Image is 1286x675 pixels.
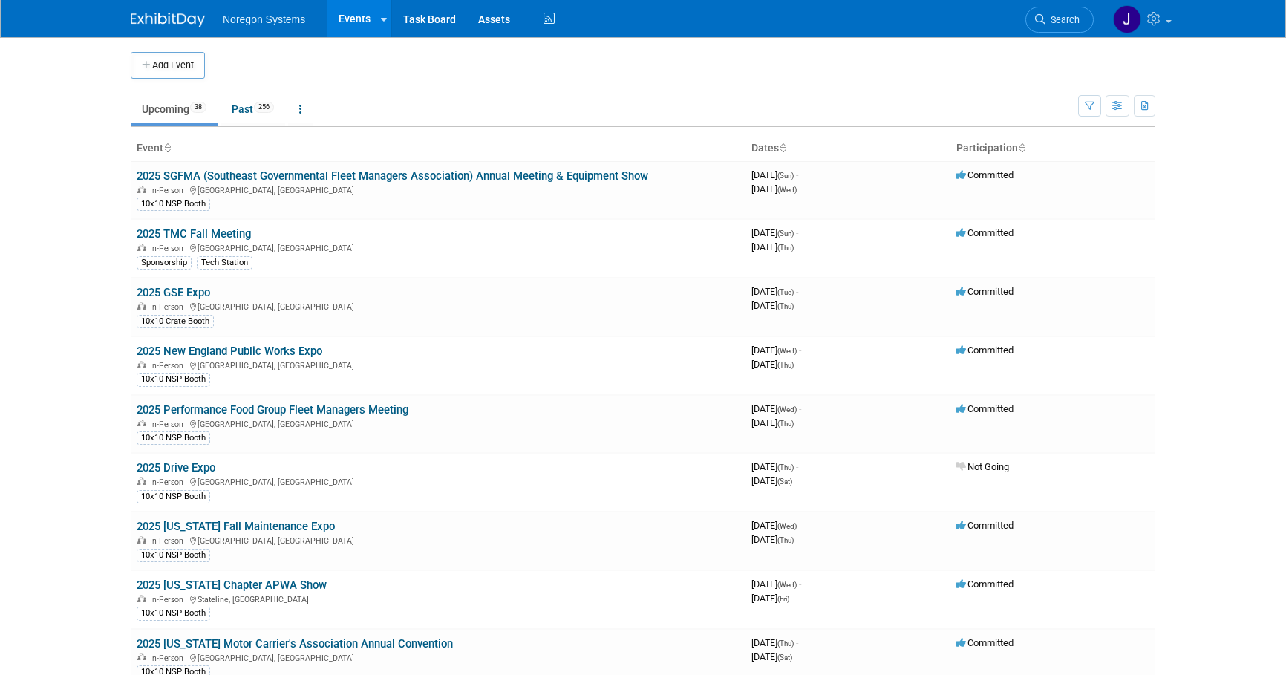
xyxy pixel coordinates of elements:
[796,461,798,472] span: -
[137,373,210,386] div: 10x10 NSP Booth
[137,241,740,253] div: [GEOGRAPHIC_DATA], [GEOGRAPHIC_DATA]
[777,229,794,238] span: (Sun)
[137,536,146,544] img: In-Person Event
[1018,142,1025,154] a: Sort by Participation Type
[751,534,794,545] span: [DATE]
[779,142,786,154] a: Sort by Start Date
[799,403,801,414] span: -
[751,227,798,238] span: [DATE]
[777,653,792,662] span: (Sat)
[796,637,798,648] span: -
[150,186,188,195] span: In-Person
[1025,7,1094,33] a: Search
[137,578,327,592] a: 2025 [US_STATE] Chapter APWA Show
[131,95,218,123] a: Upcoming38
[777,477,792,486] span: (Sat)
[777,536,794,544] span: (Thu)
[751,651,792,662] span: [DATE]
[131,13,205,27] img: ExhibitDay
[956,286,1014,297] span: Committed
[1113,5,1141,33] img: Johana Gil
[131,52,205,79] button: Add Event
[751,241,794,252] span: [DATE]
[150,302,188,312] span: In-Person
[777,420,794,428] span: (Thu)
[163,142,171,154] a: Sort by Event Name
[137,186,146,193] img: In-Person Event
[799,520,801,531] span: -
[796,286,798,297] span: -
[777,186,797,194] span: (Wed)
[150,420,188,429] span: In-Person
[950,136,1155,161] th: Participation
[799,578,801,590] span: -
[137,593,740,604] div: Stateline, [GEOGRAPHIC_DATA]
[956,345,1014,356] span: Committed
[956,578,1014,590] span: Committed
[137,534,740,546] div: [GEOGRAPHIC_DATA], [GEOGRAPHIC_DATA]
[137,637,453,650] a: 2025 [US_STATE] Motor Carrier's Association Annual Convention
[137,475,740,487] div: [GEOGRAPHIC_DATA], [GEOGRAPHIC_DATA]
[137,286,210,299] a: 2025 GSE Expo
[137,595,146,602] img: In-Person Event
[751,359,794,370] span: [DATE]
[751,461,798,472] span: [DATE]
[956,637,1014,648] span: Committed
[799,345,801,356] span: -
[150,653,188,663] span: In-Person
[150,244,188,253] span: In-Person
[137,183,740,195] div: [GEOGRAPHIC_DATA], [GEOGRAPHIC_DATA]
[956,403,1014,414] span: Committed
[1045,14,1080,25] span: Search
[137,520,335,533] a: 2025 [US_STATE] Fall Maintenance Expo
[190,102,206,113] span: 38
[956,169,1014,180] span: Committed
[751,183,797,195] span: [DATE]
[137,315,214,328] div: 10x10 Crate Booth
[777,361,794,369] span: (Thu)
[137,403,408,417] a: 2025 Performance Food Group Fleet Managers Meeting
[137,302,146,310] img: In-Person Event
[137,653,146,661] img: In-Person Event
[751,169,798,180] span: [DATE]
[150,477,188,487] span: In-Person
[137,549,210,562] div: 10x10 NSP Booth
[223,13,305,25] span: Noregon Systems
[150,595,188,604] span: In-Person
[956,520,1014,531] span: Committed
[137,256,192,270] div: Sponsorship
[777,463,794,472] span: (Thu)
[777,244,794,252] span: (Thu)
[956,461,1009,472] span: Not Going
[796,227,798,238] span: -
[150,361,188,371] span: In-Person
[751,417,794,428] span: [DATE]
[137,420,146,427] img: In-Person Event
[777,172,794,180] span: (Sun)
[137,300,740,312] div: [GEOGRAPHIC_DATA], [GEOGRAPHIC_DATA]
[777,522,797,530] span: (Wed)
[777,595,789,603] span: (Fri)
[137,490,210,503] div: 10x10 NSP Booth
[137,607,210,620] div: 10x10 NSP Booth
[197,256,252,270] div: Tech Station
[137,431,210,445] div: 10x10 NSP Booth
[751,520,801,531] span: [DATE]
[751,578,801,590] span: [DATE]
[137,244,146,251] img: In-Person Event
[137,359,740,371] div: [GEOGRAPHIC_DATA], [GEOGRAPHIC_DATA]
[777,639,794,648] span: (Thu)
[745,136,950,161] th: Dates
[796,169,798,180] span: -
[131,136,745,161] th: Event
[751,286,798,297] span: [DATE]
[777,302,794,310] span: (Thu)
[751,637,798,648] span: [DATE]
[221,95,285,123] a: Past256
[751,300,794,311] span: [DATE]
[137,477,146,485] img: In-Person Event
[137,417,740,429] div: [GEOGRAPHIC_DATA], [GEOGRAPHIC_DATA]
[137,198,210,211] div: 10x10 NSP Booth
[751,345,801,356] span: [DATE]
[137,227,251,241] a: 2025 TMC Fall Meeting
